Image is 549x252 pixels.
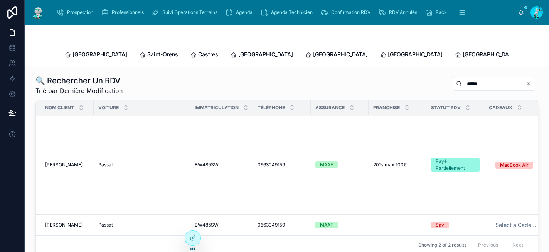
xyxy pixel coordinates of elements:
div: MAAF [320,161,333,168]
span: Téléphone [258,105,285,111]
a: Suivi Opérations Terrains [149,5,223,19]
span: RDV Annulés [389,9,417,15]
span: Professionnels [112,9,144,15]
a: MAAF [315,161,364,168]
a: Castres [190,47,218,63]
a: BW485SW [195,162,248,168]
a: [GEOGRAPHIC_DATA] [305,47,368,63]
span: [PERSON_NAME] [45,222,83,228]
span: Franchise [373,105,400,111]
span: [PERSON_NAME] [45,162,83,168]
span: 0663049159 [258,222,285,228]
span: Agenda Technicien [271,9,313,15]
span: Cadeaux [489,105,512,111]
span: [GEOGRAPHIC_DATA] [313,51,368,58]
span: [GEOGRAPHIC_DATA] [388,51,443,58]
a: Professionnels [99,5,149,19]
a: [GEOGRAPHIC_DATA] [455,47,517,63]
a: 0663049159 [258,222,306,228]
div: MacBook Air [500,162,529,169]
a: Passat [98,162,185,168]
span: 0663049159 [258,162,285,168]
span: [GEOGRAPHIC_DATA] [72,51,127,58]
span: Passat [98,222,113,228]
button: Clear [525,81,535,87]
span: Immatriculation [195,105,239,111]
img: App logo [31,6,45,19]
a: [PERSON_NAME] [45,162,89,168]
span: Prospection [67,9,93,15]
span: Castres [198,51,218,58]
a: Agenda [223,5,258,19]
a: Confirmation RDV [318,5,376,19]
a: Payé Partiellement [431,158,480,172]
span: BW485SW [195,222,219,228]
a: 0663049159 [258,162,306,168]
a: [GEOGRAPHIC_DATA] [380,47,443,63]
span: Select a Cadeau [495,221,536,229]
a: [GEOGRAPHIC_DATA] [65,47,127,63]
a: [GEOGRAPHIC_DATA] [231,47,293,63]
span: Statut RDV [431,105,461,111]
span: -- [373,222,378,228]
span: Passat [98,162,113,168]
div: Sav [436,222,444,228]
span: Confirmation RDV [331,9,370,15]
span: Nom Client [45,105,74,111]
span: [GEOGRAPHIC_DATA] [463,51,517,58]
div: MAAF [320,222,333,228]
a: Rack [423,5,452,19]
span: Saint-Orens [147,51,178,58]
a: RDV Annulés [376,5,423,19]
span: 20% max 100€ [373,162,407,168]
span: Suivi Opérations Terrains [162,9,217,15]
a: 20% max 100€ [373,162,422,168]
h1: 🔍 Rechercher Un RDV [35,75,123,86]
span: Trié par Dernière Modification [35,86,123,95]
span: Agenda [236,9,253,15]
span: [GEOGRAPHIC_DATA] [238,51,293,58]
span: Assurance [315,105,345,111]
span: Voiture [98,105,119,111]
a: BW485SW [195,222,248,228]
span: BW485SW [195,162,219,168]
a: Agenda Technicien [258,5,318,19]
span: Showing 2 of 2 results [418,242,466,248]
a: -- [373,222,422,228]
a: Saint-Orens [140,47,178,63]
a: Sav [431,222,480,228]
a: Passat [98,222,185,228]
div: Payé Partiellement [436,158,475,172]
a: [PERSON_NAME] [45,222,89,228]
a: MAAF [315,222,364,228]
a: Prospection [54,5,99,19]
div: scrollable content [51,4,518,21]
span: Rack [436,9,447,15]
